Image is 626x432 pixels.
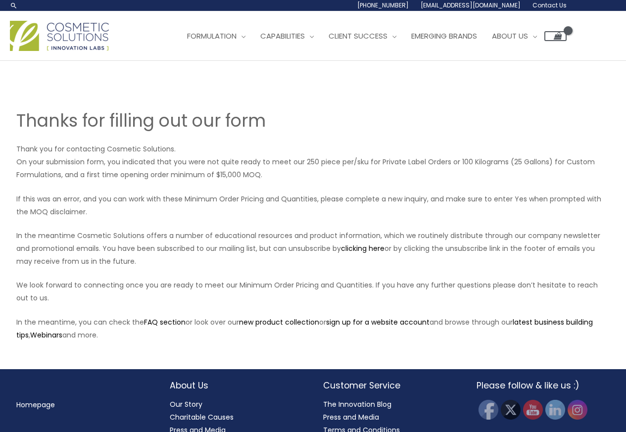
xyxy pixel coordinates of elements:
a: Capabilities [253,21,321,51]
a: View Shopping Cart, empty [544,31,567,41]
span: Formulation [187,31,237,41]
a: Charitable Causes [170,412,234,422]
a: Press and Media [323,412,379,422]
a: Formulation [180,21,253,51]
a: Homepage [16,400,55,410]
span: About Us [492,31,528,41]
img: Facebook [479,400,498,420]
a: Webinars [30,330,62,340]
a: Client Success [321,21,404,51]
span: [PHONE_NUMBER] [357,1,409,9]
img: Twitter [501,400,521,420]
span: Emerging Brands [411,31,477,41]
span: [EMAIL_ADDRESS][DOMAIN_NAME] [421,1,521,9]
span: Contact Us [532,1,567,9]
a: clicking here [341,243,385,253]
h2: Customer Service [323,379,457,392]
span: Capabilities [260,31,305,41]
h1: Thanks for filling out our form [16,108,610,133]
p: If this was an error, and you can work with these Minimum Order Pricing and Quantities, please co... [16,192,610,218]
a: Our Story [170,399,202,409]
p: We look forward to connecting once you are ready to meet our Minimum Order Pricing and Quantities... [16,279,610,304]
a: Search icon link [10,1,18,9]
a: FAQ section [144,317,186,327]
nav: Site Navigation [172,21,567,51]
h2: About Us [170,379,303,392]
a: sign up for a website account [326,317,430,327]
img: Cosmetic Solutions Logo [10,21,109,51]
a: About Us [484,21,544,51]
p: In the meantime Cosmetic Solutions offers a number of educational resources and product informati... [16,229,610,268]
p: In the meantime, you can check the or look over our or and browse through our , and more. [16,316,610,341]
span: Client Success [329,31,387,41]
a: The Innovation Blog [323,399,391,409]
p: Thank you for contacting Cosmetic Solutions. On your submission form, you indicated that you were... [16,143,610,181]
a: new product collection [239,317,319,327]
nav: Menu [16,398,150,411]
a: latest business building tips [16,317,593,340]
h2: Please follow & like us :) [477,379,610,392]
a: Emerging Brands [404,21,484,51]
